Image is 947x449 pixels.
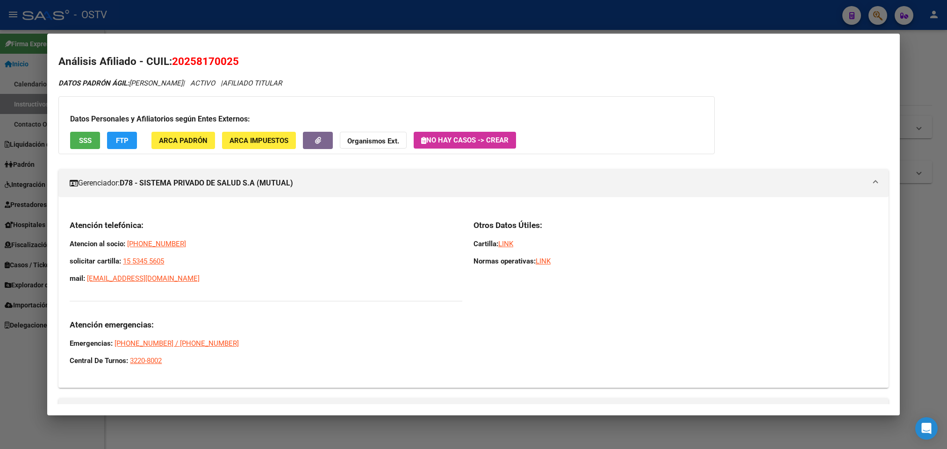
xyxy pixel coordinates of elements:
[421,136,509,144] span: No hay casos -> Crear
[115,339,239,348] a: [PHONE_NUMBER] / [PHONE_NUMBER]
[70,114,703,125] h3: Datos Personales y Afiliatorios según Entes Externos:
[347,137,399,145] strong: Organismos Ext.
[70,257,121,265] strong: solicitar cartilla:
[58,54,888,70] h2: Análisis Afiliado - CUIL:
[58,169,888,197] mat-expansion-panel-header: Gerenciador:D78 - SISTEMA PRIVADO DE SALUD S.A (MUTUAL)
[58,398,888,426] mat-expansion-panel-header: Datos de Empadronamiento
[340,132,407,149] button: Organismos Ext.
[222,79,282,87] span: AFILIADO TITULAR
[79,136,92,145] span: SSS
[70,132,100,149] button: SSS
[915,417,938,440] div: Open Intercom Messenger
[58,197,888,388] div: Gerenciador:D78 - SISTEMA PRIVADO DE SALUD S.A (MUTUAL)
[130,356,162,365] a: 3220-8002
[58,79,183,87] span: [PERSON_NAME]
[172,55,239,67] span: 20258170025
[536,257,551,265] a: LINK
[70,356,128,365] strong: Central De Turnos:
[151,132,215,149] button: ARCA Padrón
[70,220,462,230] h3: Atención telefónica:
[414,132,516,149] button: No hay casos -> Crear
[498,240,513,248] a: LINK
[473,240,498,248] strong: Cartilla:
[222,132,296,149] button: ARCA Impuestos
[70,178,866,189] mat-panel-title: Gerenciador:
[58,79,129,87] strong: DATOS PADRÓN ÁGIL:
[107,132,137,149] button: FTP
[230,136,288,145] span: ARCA Impuestos
[87,274,200,283] a: [EMAIL_ADDRESS][DOMAIN_NAME]
[70,320,462,330] h3: Atención emergencias:
[127,240,186,248] a: [PHONE_NUMBER]
[70,240,125,248] strong: Atencion al socio:
[123,257,164,265] a: 15 5345 5605
[70,274,85,283] strong: mail:
[159,136,208,145] span: ARCA Padrón
[58,79,282,87] i: | ACTIVO |
[70,339,113,348] strong: Emergencias:
[116,136,129,145] span: FTP
[473,220,877,230] h3: Otros Datos Útiles:
[473,257,536,265] strong: Normas operativas:
[120,178,293,189] strong: D78 - SISTEMA PRIVADO DE SALUD S.A (MUTUAL)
